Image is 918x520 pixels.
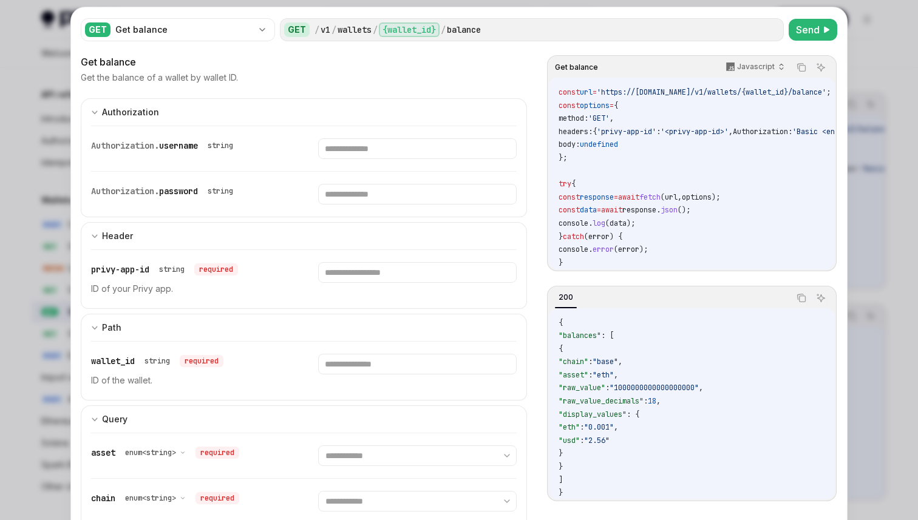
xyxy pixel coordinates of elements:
[796,22,820,37] span: Send
[580,101,610,110] span: options
[610,113,614,123] span: ,
[447,24,481,36] div: balance
[610,101,614,110] span: =
[610,383,699,393] span: "1000000000000000000"
[555,290,577,305] div: 200
[125,493,176,503] span: enum<string>
[159,186,198,197] span: password
[102,229,133,243] div: Header
[639,192,661,202] span: fetch
[115,24,253,36] div: Get balance
[813,59,829,75] button: Ask AI
[789,19,837,41] button: Send
[373,24,378,36] div: /
[593,87,597,97] span: =
[379,22,440,37] div: {wallet_id}
[580,436,584,445] span: :
[580,422,584,432] span: :
[656,205,661,215] span: .
[559,153,567,163] span: };
[441,24,446,36] div: /
[559,422,580,432] span: "eth"
[682,192,712,202] span: options
[81,98,527,126] button: expand input section
[559,245,588,254] span: console
[559,218,588,228] span: console
[125,447,186,459] button: enum<string>
[580,140,618,149] span: undefined
[81,314,527,341] button: expand input section
[593,245,614,254] span: error
[605,218,610,228] span: (
[559,232,563,241] span: }
[661,127,729,137] span: '<privy-app-id>'
[559,488,563,498] span: }
[180,355,223,367] div: required
[601,205,622,215] span: await
[584,422,614,432] span: "0.001"
[627,218,635,228] span: );
[605,383,610,393] span: :
[559,410,627,419] span: "display_values"
[559,448,563,458] span: }
[588,113,610,123] span: 'GET'
[614,245,618,254] span: (
[699,383,703,393] span: ,
[559,179,571,189] span: try
[584,232,588,241] span: (
[593,357,618,366] span: "base"
[794,59,809,75] button: Copy the contents from the code block
[601,331,614,340] span: : [
[102,105,159,120] div: Authorization
[559,462,563,471] span: }
[125,492,186,504] button: enum<string>
[559,192,580,202] span: const
[792,127,890,137] span: 'Basic <encoded-value>'
[559,331,601,340] span: "balances"
[588,370,593,380] span: :
[91,356,135,366] span: wallet_id
[597,205,601,215] span: =
[91,493,115,504] span: chain
[597,127,656,137] span: 'privy-app-id'
[102,412,127,427] div: Query
[91,138,238,153] div: Authorization.username
[195,492,239,504] div: required
[91,373,289,388] p: ID of the wallet.
[91,184,238,198] div: Authorization.password
[644,396,648,406] span: :
[81,222,527,249] button: expand input section
[338,24,372,36] div: wallets
[81,17,275,42] button: GETGet balance
[794,290,809,306] button: Copy the contents from the code block
[656,396,661,406] span: ,
[91,491,239,505] div: chain
[321,24,330,36] div: v1
[81,72,238,84] p: Get the balance of a wallet by wallet ID.
[559,140,580,149] span: body:
[195,447,239,459] div: required
[331,24,336,36] div: /
[91,264,149,275] span: privy-app-id
[559,357,588,366] span: "chain"
[813,290,829,306] button: Ask AI
[91,282,289,296] p: ID of your Privy app.
[656,127,661,137] span: :
[91,140,159,151] span: Authorization.
[618,245,639,254] span: error
[593,370,614,380] span: "eth"
[733,127,792,137] span: Authorization:
[584,436,610,445] span: "2.56"
[559,101,580,110] span: const
[194,263,238,275] div: required
[597,87,826,97] span: 'https://[DOMAIN_NAME]/v1/wallets/{wallet_id}/balance'
[159,140,198,151] span: username
[661,192,665,202] span: (
[712,192,720,202] span: );
[614,422,618,432] span: ,
[826,87,831,97] span: ;
[314,24,319,36] div: /
[125,448,176,458] span: enum<string>
[622,205,656,215] span: response
[737,62,775,72] p: Javascript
